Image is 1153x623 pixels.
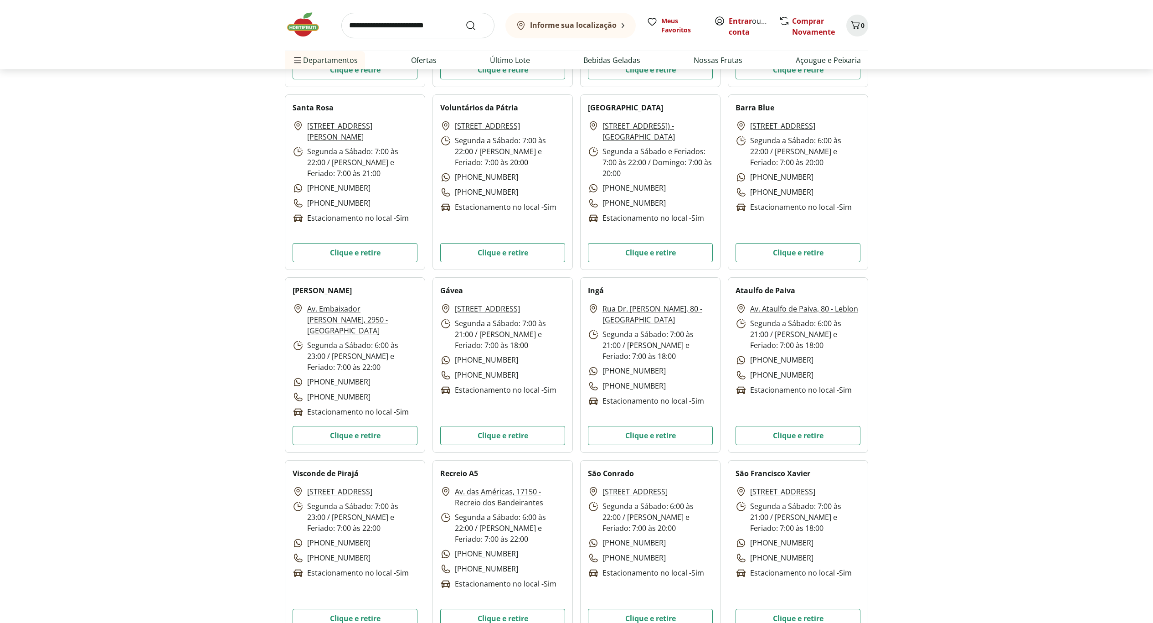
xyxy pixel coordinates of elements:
span: Departamentos [292,49,358,71]
button: Submit Search [465,20,487,31]
p: [PHONE_NUMBER] [440,369,518,381]
button: Clique e retire [588,60,713,79]
p: Estacionamento no local - Sim [293,406,409,418]
a: Ofertas [411,55,437,66]
p: [PHONE_NUMBER] [293,537,371,549]
button: Clique e retire [588,243,713,262]
h2: Gávea [440,285,463,296]
a: Último Lote [490,55,530,66]
button: Clique e retire [736,426,860,445]
h2: São Francisco Xavier [736,468,810,479]
a: Bebidas Geladas [583,55,640,66]
a: Criar conta [729,16,779,37]
p: [PHONE_NUMBER] [736,552,813,564]
button: Clique e retire [293,243,417,262]
button: Carrinho [846,15,868,36]
p: [PHONE_NUMBER] [736,187,813,198]
button: Clique e retire [588,426,713,445]
p: [PHONE_NUMBER] [736,537,813,549]
a: Av. Embaixador [PERSON_NAME], 2950 - [GEOGRAPHIC_DATA] [307,303,417,336]
button: Menu [292,49,303,71]
span: Meus Favoritos [661,16,703,35]
h2: [GEOGRAPHIC_DATA] [588,102,663,113]
img: Hortifruti [285,11,330,38]
a: [STREET_ADDRESS] [307,486,372,497]
button: Clique e retire [736,243,860,262]
p: Estacionamento no local - Sim [588,395,704,407]
a: [STREET_ADDRESS] [455,120,520,131]
b: Informe sua localização [530,20,617,30]
p: Estacionamento no local - Sim [588,213,704,224]
p: Estacionamento no local - Sim [588,567,704,579]
p: [PHONE_NUMBER] [293,552,371,564]
h2: Barra Blue [736,102,774,113]
a: Av. das Américas, 17150 - Recreio dos Bandeirantes [455,486,565,508]
a: [STREET_ADDRESS] [750,486,815,497]
h2: Ingá [588,285,604,296]
p: [PHONE_NUMBER] [736,171,813,183]
a: [STREET_ADDRESS] [750,120,815,131]
p: Segunda a Sábado: 6:00 às 21:00 / [PERSON_NAME] e Feriado: 7:00 às 18:00 [736,318,860,351]
p: [PHONE_NUMBER] [736,369,813,381]
p: Segunda a Sábado: 6:00 às 22:00 / [PERSON_NAME] e Feriado: 7:00 às 20:00 [588,501,713,534]
p: Estacionamento no local - Sim [736,567,852,579]
a: Rua Dr. [PERSON_NAME], 80 - [GEOGRAPHIC_DATA] [602,303,713,325]
p: [PHONE_NUMBER] [588,197,666,209]
p: Segunda a Sábado: 7:00 às 22:00 / [PERSON_NAME] e Feriado: 7:00 às 21:00 [293,146,417,179]
h2: Visconde de Pirajá [293,468,359,479]
a: [STREET_ADDRESS][PERSON_NAME] [307,120,417,142]
button: Informe sua localização [505,13,636,38]
p: Estacionamento no local - Sim [293,213,409,224]
p: Segunda a Sábado: 7:00 às 21:00 / [PERSON_NAME] e Feriado: 7:00 às 18:00 [588,329,713,362]
button: Clique e retire [440,243,565,262]
a: Entrar [729,16,752,26]
p: [PHONE_NUMBER] [588,182,666,194]
p: [PHONE_NUMBER] [293,391,371,403]
button: Clique e retire [440,426,565,445]
button: Clique e retire [736,60,860,79]
p: Segunda a Sábado: 7:00 às 22:00 / [PERSON_NAME] e Feriado: 7:00 às 20:00 [440,135,565,168]
a: Av. Ataulfo de Paiva, 80 - Leblon [750,303,858,314]
button: Clique e retire [293,426,417,445]
p: Segunda a Sábado: 7:00 às 21:00 / [PERSON_NAME] e Feriado: 7:00 às 18:00 [736,501,860,534]
a: [STREET_ADDRESS] [602,486,668,497]
span: 0 [861,21,865,30]
p: [PHONE_NUMBER] [440,171,518,183]
h2: [PERSON_NAME] [293,285,352,296]
p: [PHONE_NUMBER] [736,354,813,366]
p: [PHONE_NUMBER] [588,552,666,564]
p: Segunda a Sábado e Feriados: 7:00 às 22:00 / Domingo: 7:00 às 20:00 [588,146,713,179]
h2: Ataulfo de Paiva [736,285,795,296]
p: [PHONE_NUMBER] [588,365,666,377]
p: Segunda a Sábado: 6:00 às 23:00 / [PERSON_NAME] e Feriado: 7:00 às 22:00 [293,340,417,373]
p: Estacionamento no local - Sim [440,384,556,396]
p: [PHONE_NUMBER] [588,537,666,549]
p: [PHONE_NUMBER] [293,197,371,209]
p: [PHONE_NUMBER] [440,563,518,575]
p: [PHONE_NUMBER] [293,182,371,194]
a: Comprar Novamente [792,16,835,37]
a: Meus Favoritos [647,16,703,35]
input: search [341,13,494,38]
p: [PHONE_NUMBER] [293,376,371,388]
p: Segunda a Sábado: 6:00 às 22:00 / [PERSON_NAME] e Feriado: 7:00 às 20:00 [736,135,860,168]
p: Segunda a Sábado: 7:00 às 23:00 / [PERSON_NAME] e Feriado: 7:00 às 22:00 [293,501,417,534]
p: Estacionamento no local - Sim [293,567,409,579]
p: Segunda a Sábado: 7:00 às 21:00 / [PERSON_NAME] e Feriado: 7:00 às 18:00 [440,318,565,351]
a: [STREET_ADDRESS]) - [GEOGRAPHIC_DATA] [602,120,713,142]
button: Clique e retire [440,60,565,79]
p: [PHONE_NUMBER] [588,380,666,392]
a: [STREET_ADDRESS] [455,303,520,314]
p: Segunda a Sábado: 6:00 às 22:00 / [PERSON_NAME] e Feriado: 7:00 às 22:00 [440,512,565,545]
h2: São Conrado [588,468,634,479]
a: Açougue e Peixaria [796,55,861,66]
p: Estacionamento no local - Sim [736,384,852,396]
span: ou [729,16,769,37]
h2: Recreio A5 [440,468,478,479]
p: Estacionamento no local - Sim [440,578,556,590]
h2: Voluntários da Pátria [440,102,518,113]
p: Estacionamento no local - Sim [736,202,852,213]
p: Estacionamento no local - Sim [440,202,556,213]
p: [PHONE_NUMBER] [440,354,518,366]
a: Nossas Frutas [694,55,742,66]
